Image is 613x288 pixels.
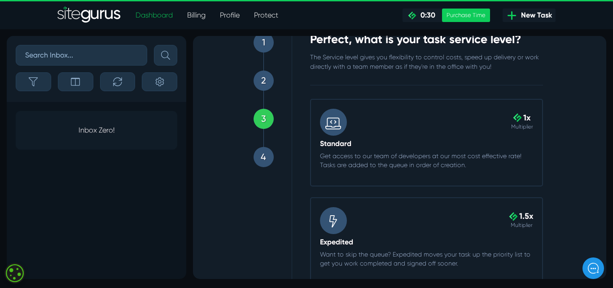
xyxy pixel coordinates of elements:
iframe: gist-messenger-bubble-iframe [582,257,604,279]
h3: 1.5x [317,171,340,186]
p: Multiplier [317,185,340,194]
h3: 2 [68,39,73,50]
h3: Standard [127,103,341,112]
input: Search Inbox... [16,45,147,66]
p: Inbox Zero! [16,111,177,150]
img: Company Logo [13,14,66,29]
div: Purchase Time [442,9,490,22]
p: The Service level gives you flexibility to control costs, speed up delivery or work directly with... [117,17,350,35]
button: New conversation [14,102,166,120]
a: Dashboard [128,6,180,24]
span: Home [37,227,53,235]
h3: 1x [318,73,340,87]
p: Multiplier [318,86,340,95]
a: 0:30 Purchase Time [403,9,490,22]
h1: Hello [PERSON_NAME]! [13,55,166,69]
h3: 1 [69,1,72,12]
span: New conversation [58,107,108,114]
p: Get access to our team of developers at our most cost effective rate! Tasks are added to the queu... [127,115,341,133]
h3: 3 [68,77,73,88]
a: Protect [247,6,285,24]
a: Billing [180,6,213,24]
span: New Task [517,10,552,21]
h3: Expedited [127,202,341,210]
h3: 4 [68,115,73,126]
span: Messages [121,227,148,235]
div: Cookie consent button [4,263,25,284]
a: Profile [213,6,247,24]
a: New Task [503,9,556,22]
span: 0:30 [417,11,435,19]
img: Sitegurus Logo [57,6,121,24]
h2: How can we help? [13,71,166,85]
p: Want to skip the queue? Expedited moves your task up the priority list to get you work completed ... [127,214,341,232]
a: SiteGurus [57,6,121,24]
